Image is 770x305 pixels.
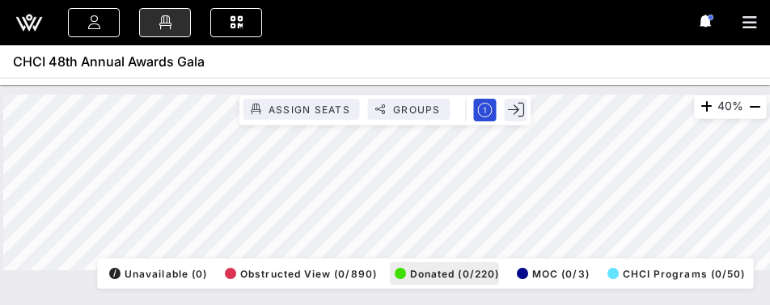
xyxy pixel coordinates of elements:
[13,52,205,71] span: CHCI 48th Annual Awards Gala
[390,262,499,285] button: Donated (0/220)
[220,262,377,285] button: Obstructed View (0/890)
[392,104,441,116] span: Groups
[512,262,590,285] button: MOC (0/3)
[243,99,360,120] button: Assign Seats
[225,268,377,280] span: Obstructed View (0/890)
[603,262,746,285] button: CHCI Programs (0/50)
[368,99,451,120] button: Groups
[694,95,767,119] div: 40%
[517,268,590,280] span: MOC (0/3)
[109,268,207,280] span: Unavailable (0)
[607,268,746,280] span: CHCI Programs (0/50)
[109,268,121,279] div: /
[104,262,207,285] button: /Unavailable (0)
[395,268,499,280] span: Donated (0/220)
[268,104,350,116] span: Assign Seats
